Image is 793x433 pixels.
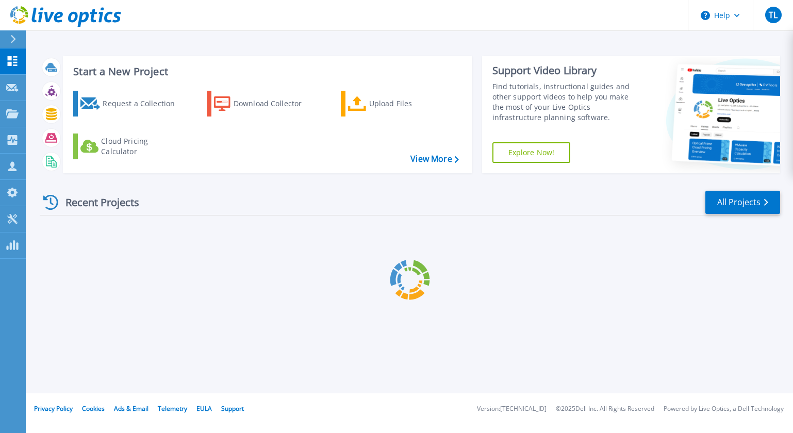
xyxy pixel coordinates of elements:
[34,404,73,413] a: Privacy Policy
[477,406,547,412] li: Version: [TECHNICAL_ID]
[234,93,316,114] div: Download Collector
[73,134,188,159] a: Cloud Pricing Calculator
[492,81,642,123] div: Find tutorials, instructional guides and other support videos to help you make the most of your L...
[410,154,458,164] a: View More
[103,93,185,114] div: Request a Collection
[114,404,148,413] a: Ads & Email
[664,406,784,412] li: Powered by Live Optics, a Dell Technology
[556,406,654,412] li: © 2025 Dell Inc. All Rights Reserved
[73,91,188,116] a: Request a Collection
[82,404,105,413] a: Cookies
[196,404,212,413] a: EULA
[73,66,458,77] h3: Start a New Project
[221,404,244,413] a: Support
[341,91,456,116] a: Upload Files
[769,11,778,19] span: TL
[40,190,153,215] div: Recent Projects
[705,191,780,214] a: All Projects
[207,91,322,116] a: Download Collector
[101,136,184,157] div: Cloud Pricing Calculator
[158,404,187,413] a: Telemetry
[492,64,642,77] div: Support Video Library
[492,142,571,163] a: Explore Now!
[369,93,452,114] div: Upload Files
